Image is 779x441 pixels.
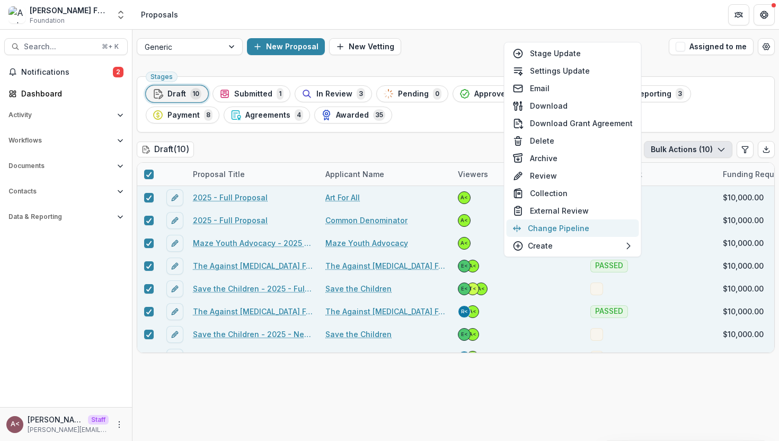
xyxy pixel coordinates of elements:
[325,329,392,340] a: Save the Children
[224,107,310,124] button: Agreements4
[452,169,494,180] div: Viewers
[676,88,684,100] span: 3
[88,415,109,425] p: Staff
[4,183,128,200] button: Open Contacts
[193,283,313,294] a: Save the Children - 2025 - Full Proposal
[737,141,754,158] button: Edit table settings
[187,163,319,186] div: Proposal Title
[314,107,392,124] button: Awarded35
[234,90,272,99] span: Submitted
[4,157,128,174] button: Open Documents
[151,73,173,81] span: Stages
[8,111,113,119] span: Activity
[329,38,401,55] button: New Vetting
[325,351,404,363] a: [PERSON_NAME] Test
[357,88,365,100] span: 3
[113,4,128,25] button: Open entity switcher
[758,141,775,158] button: Export table data
[247,38,325,55] button: New Proposal
[193,192,268,203] a: 2025 - Full Proposal
[4,132,128,149] button: Open Workflows
[204,109,213,121] span: 8
[635,90,671,99] span: Reporting
[113,67,123,77] span: 2
[100,41,121,52] div: ⌘ + K
[277,88,284,100] span: 1
[24,42,95,51] span: Search...
[433,88,441,100] span: 0
[723,215,764,226] span: $10,000.00
[336,111,369,120] span: Awarded
[723,192,764,203] span: $10,000.00
[669,38,754,55] button: Assigned to me
[461,218,468,223] div: Andrew Clegg <andrew@trytemelio.com> <andrew@trytemelio.com>
[193,351,313,363] a: [PERSON_NAME] Test - 2025 - Sample Grant Form
[193,260,313,271] a: The Against [MEDICAL_DATA] Foundation - 2025 - Full Proposal
[30,5,109,16] div: [PERSON_NAME] Foundation
[193,329,313,340] a: Save the Children - 2025 - New form
[193,306,313,317] a: The Against [MEDICAL_DATA] Foundation - 2025 - New form
[325,237,408,249] a: Maze Youth Advocacy
[595,261,623,270] span: PASSED
[754,4,775,25] button: Get Help
[452,163,584,186] div: Viewers
[723,260,764,271] span: $10,000.00
[8,213,113,220] span: Data & Reporting
[146,107,219,124] button: Payment8
[21,88,119,99] div: Dashboard
[376,85,448,102] button: Pending0
[193,237,313,249] a: Maze Youth Advocacy - 2025 - [PERSON_NAME]
[137,142,194,157] h2: Draft ( 10 )
[758,38,775,55] button: Open table manager
[166,326,183,343] button: edit
[295,109,303,121] span: 4
[316,90,352,99] span: In Review
[728,4,749,25] button: Partners
[137,7,182,22] nav: breadcrumb
[644,141,732,158] button: Bulk Actions (10)
[187,169,251,180] div: Proposal Title
[319,163,452,186] div: Applicant Name
[8,137,113,144] span: Workflows
[28,425,109,435] p: [PERSON_NAME][EMAIL_ADDRESS][DOMAIN_NAME]
[146,85,208,102] button: Draft10
[4,38,128,55] button: Search...
[4,107,128,124] button: Open Activity
[28,414,84,425] p: [PERSON_NAME] <[PERSON_NAME][EMAIL_ADDRESS][DOMAIN_NAME]>
[4,85,128,102] a: Dashboard
[325,283,392,294] a: Save the Children
[295,85,372,102] button: In Review3
[166,189,183,206] button: edit
[325,192,360,203] a: Art For All
[373,109,385,121] span: 35
[4,208,128,225] button: Open Data & Reporting
[723,351,764,363] span: $10,000.00
[213,85,290,102] button: Submitted1
[11,421,20,428] div: Andrew Clegg <andrew@trytemelio.com>
[113,418,126,431] button: More
[190,88,201,100] span: 10
[8,188,113,195] span: Contacts
[8,6,25,23] img: Andrew Foundation
[723,283,764,294] span: $10,000.00
[193,215,268,226] a: 2025 - Full Proposal
[613,85,691,102] button: Reporting3
[453,85,530,102] button: Approved0
[398,90,429,99] span: Pending
[528,240,553,251] p: Create
[166,235,183,252] button: edit
[245,111,290,120] span: Agreements
[166,349,183,366] button: edit
[167,90,186,99] span: Draft
[461,195,468,200] div: Andrew Clegg <andrew@trytemelio.com> <andrew@trytemelio.com>
[723,237,764,249] span: $10,000.00
[30,16,65,25] span: Foundation
[166,258,183,275] button: edit
[319,169,391,180] div: Applicant Name
[723,329,764,340] span: $10,000.00
[21,68,113,77] span: Notifications
[474,90,510,99] span: Approved
[166,212,183,229] button: edit
[325,306,445,317] a: The Against [MEDICAL_DATA] Foundation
